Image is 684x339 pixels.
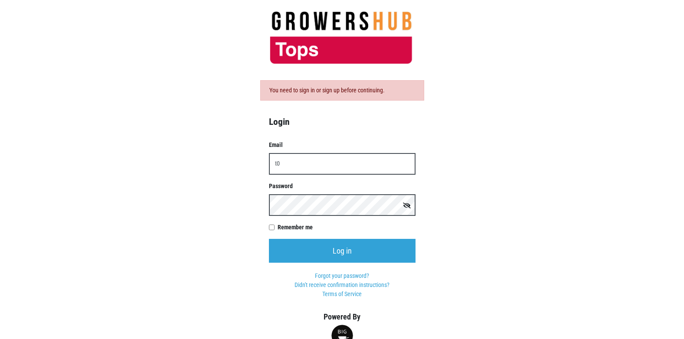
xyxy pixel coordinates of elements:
input: Log in [269,239,416,263]
label: Password [269,182,416,191]
a: Forgot your password? [315,272,369,279]
a: Didn't receive confirmation instructions? [295,281,389,288]
label: Remember me [278,223,416,232]
div: You need to sign in or sign up before continuing. [260,80,424,101]
img: 279edf242af8f9d49a69d9d2afa010fb.png [255,11,429,65]
h4: Login [269,116,416,127]
label: Email [269,140,416,150]
h5: Powered By [255,312,429,322]
a: Terms of Service [322,290,362,297]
